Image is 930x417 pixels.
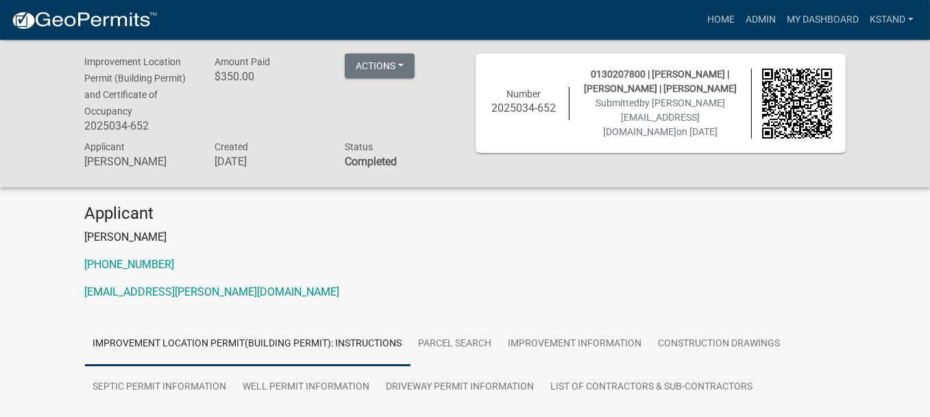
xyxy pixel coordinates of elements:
[543,366,761,409] a: List of Contractors & Sub-Contractors
[85,119,195,132] h6: 2025034-652
[584,69,737,94] span: 0130207800 | [PERSON_NAME] | [PERSON_NAME] | [PERSON_NAME]
[85,204,846,224] h4: Applicant
[345,53,415,78] button: Actions
[235,366,378,409] a: Well Permit Information
[702,7,740,33] a: Home
[864,7,919,33] a: kstand
[85,141,125,152] span: Applicant
[650,322,789,366] a: Construction Drawings
[85,155,195,168] h6: [PERSON_NAME]
[489,102,559,115] h6: 2025034-652
[345,141,373,152] span: Status
[215,56,270,67] span: Amount Paid
[85,258,175,271] a: [PHONE_NUMBER]
[781,7,864,33] a: My Dashboard
[85,366,235,409] a: Septic Permit Information
[215,70,324,83] h6: $350.00
[85,285,340,298] a: [EMAIL_ADDRESS][PERSON_NAME][DOMAIN_NAME]
[411,322,500,366] a: Parcel search
[596,97,725,137] span: Submitted on [DATE]
[603,97,725,137] span: by [PERSON_NAME][EMAIL_ADDRESS][DOMAIN_NAME]
[85,229,846,246] p: [PERSON_NAME]
[215,141,248,152] span: Created
[345,155,397,168] strong: Completed
[500,322,650,366] a: Improvement Information
[85,322,411,366] a: Improvement Location Permit(Building Permit): Instructions
[506,88,541,99] span: Number
[85,56,186,117] span: Improvement Location Permit (Building Permit) and Certificate of Occupancy
[215,155,324,168] h6: [DATE]
[762,69,832,139] img: QR code
[740,7,781,33] a: Admin
[378,366,543,409] a: Driveway Permit Information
